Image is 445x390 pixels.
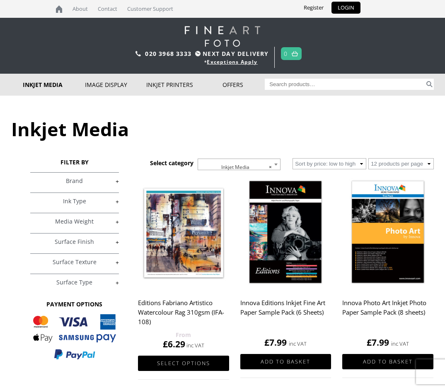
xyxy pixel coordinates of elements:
[163,338,185,350] bdi: 6.29
[145,50,191,58] a: 020 3968 3333
[138,295,229,330] h2: Editions Fabriano Artistico Watercolour Rag 310gsm (IFA-108)
[367,337,372,348] span: £
[195,51,201,56] img: time.svg
[264,337,287,348] bdi: 7.99
[135,51,141,56] img: phone.svg
[284,48,288,60] a: 0
[198,159,280,176] span: Inkjet Media
[292,51,298,56] img: basket.svg
[264,337,269,348] span: £
[342,176,433,349] a: Innova Photo Art Inkjet Photo Paper Sample Pack (8 sheets) £7.99 inc VAT
[30,158,119,166] h3: FILTER BY
[331,2,360,14] a: LOGIN
[207,58,257,65] a: Exceptions Apply
[297,2,330,14] a: Register
[240,176,331,349] a: Innova Editions Inkjet Fine Art Paper Sample Pack (6 Sheets) £7.99 inc VAT
[138,356,229,371] a: Select options for “Editions Fabriano Artistico Watercolour Rag 310gsm (IFA-108)”
[30,253,119,270] h4: Surface Texture
[240,176,331,290] img: Innova Editions Inkjet Fine Art Paper Sample Pack (6 Sheets)
[30,213,119,229] h4: Media Weight
[198,159,281,170] span: Inkjet Media
[30,274,119,290] h4: Surface Type
[138,176,229,350] a: Editions Fabriano Artistico Watercolour Rag 310gsm (IFA-108) £6.29
[30,300,119,308] h3: PAYMENT OPTIONS
[185,26,260,47] img: logo-white.svg
[11,116,434,142] h1: Inkjet Media
[269,161,272,173] span: ×
[289,339,307,349] strong: inc VAT
[30,233,119,250] h4: Surface Finish
[30,279,119,286] a: +
[30,197,119,205] a: +
[193,49,268,58] span: NEXT DAY DELIVERY
[342,354,433,369] a: Add to basket: “Innova Photo Art Inkjet Photo Paper Sample Pack (8 sheets)”
[240,295,331,328] h2: Innova Editions Inkjet Fine Art Paper Sample Pack (6 Sheets)
[30,218,119,226] a: +
[342,176,433,290] img: Innova Photo Art Inkjet Photo Paper Sample Pack (8 sheets)
[163,338,168,350] span: £
[30,238,119,246] a: +
[150,159,193,167] h3: Select category
[426,79,434,90] button: Search
[367,337,389,348] bdi: 7.99
[30,177,119,185] a: +
[30,193,119,209] h4: Ink Type
[33,314,116,360] img: PAYMENT OPTIONS
[265,79,426,90] input: Search products…
[240,354,331,369] a: Add to basket: “Innova Editions Inkjet Fine Art Paper Sample Pack (6 Sheets)”
[342,295,433,328] h2: Innova Photo Art Inkjet Photo Paper Sample Pack (8 sheets)
[30,258,119,266] a: +
[391,339,409,349] strong: inc VAT
[293,158,366,169] select: Shop order
[138,176,229,290] img: Editions Fabriano Artistico Watercolour Rag 310gsm (IFA-108)
[30,172,119,189] h4: Brand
